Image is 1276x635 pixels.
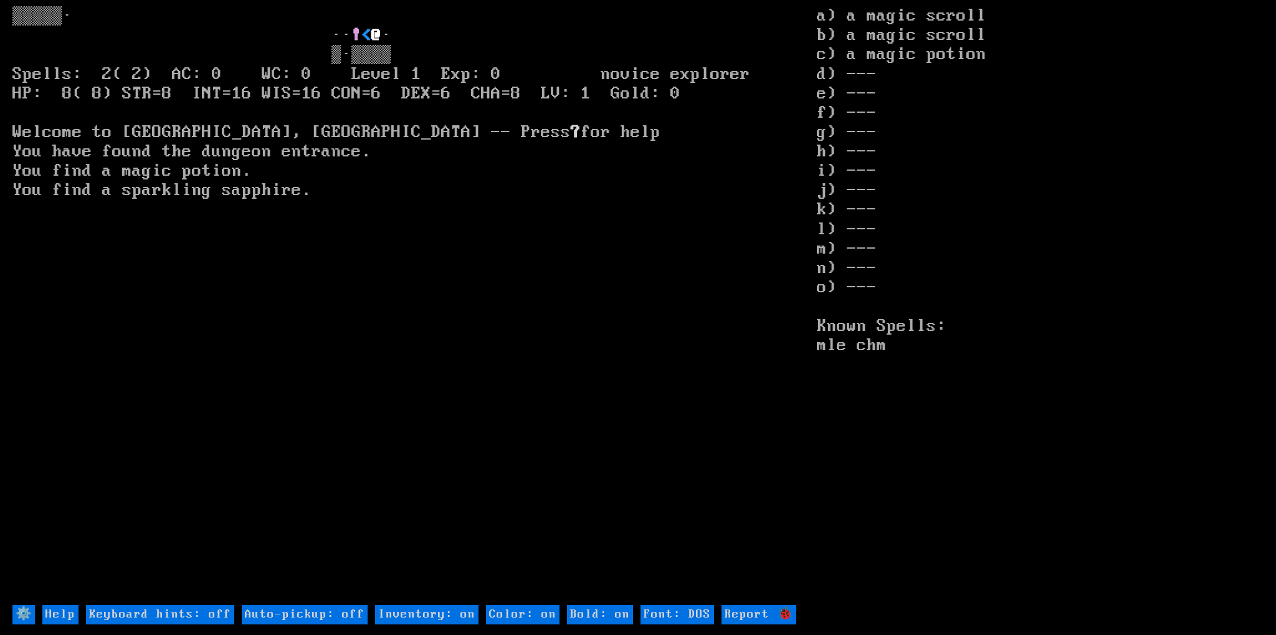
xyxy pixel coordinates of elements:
stats: a) a magic scroll b) a magic scroll c) a magic potion d) --- e) --- f) --- g) --- h) --- i) --- j... [817,6,1264,603]
b: ? [571,122,581,142]
larn: ▒▒▒▒▒· ·· · ▒·▒▒▒▒ Spells: 2( 2) AC: 0 WC: 0 Level 1 Exp: 0 novice explorer HP: 8( 8) STR=8 INT=1... [12,6,816,603]
font: < [361,25,371,45]
font: @ [371,25,381,45]
input: Font: DOS [640,605,714,624]
input: Keyboard hints: off [86,605,234,624]
input: ⚙️ [12,605,35,624]
input: Report 🐞 [721,605,796,624]
font: ! [351,25,361,45]
input: Help [42,605,79,624]
input: Color: on [486,605,559,624]
input: Auto-pickup: off [242,605,368,624]
input: Bold: on [567,605,633,624]
input: Inventory: on [375,605,478,624]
